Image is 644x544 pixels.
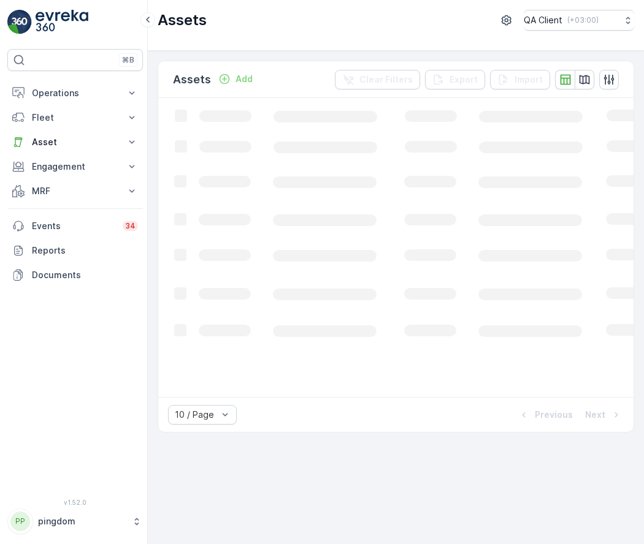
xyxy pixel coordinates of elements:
[32,269,138,281] p: Documents
[567,15,599,25] p: ( +03:00 )
[516,407,574,422] button: Previous
[32,220,115,232] p: Events
[32,111,118,124] p: Fleet
[585,409,605,421] p: Next
[38,515,126,527] p: pingdom
[125,221,136,231] p: 34
[7,214,143,238] a: Events34
[10,512,30,531] div: PP
[7,508,143,534] button: PPpingdom
[236,73,253,85] p: Add
[490,70,550,89] button: Import
[32,185,118,197] p: MRF
[32,87,118,99] p: Operations
[213,72,258,86] button: Add
[450,74,478,86] p: Export
[7,154,143,179] button: Engagement
[7,10,32,34] img: logo
[7,238,143,263] a: Reports
[158,10,207,30] p: Assets
[32,136,118,148] p: Asset
[359,74,413,86] p: Clear Filters
[524,14,562,26] p: QA Client
[36,10,88,34] img: logo_light-DOdMpM7g.png
[173,71,211,88] p: Assets
[7,105,143,130] button: Fleet
[515,74,543,86] p: Import
[7,263,143,287] a: Documents
[584,407,624,422] button: Next
[7,179,143,203] button: MRF
[7,499,143,506] span: v 1.52.0
[7,81,143,105] button: Operations
[32,161,118,173] p: Engagement
[524,10,634,31] button: QA Client(+03:00)
[535,409,573,421] p: Previous
[122,55,134,65] p: ⌘B
[425,70,485,89] button: Export
[335,70,420,89] button: Clear Filters
[7,130,143,154] button: Asset
[32,244,138,257] p: Reports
